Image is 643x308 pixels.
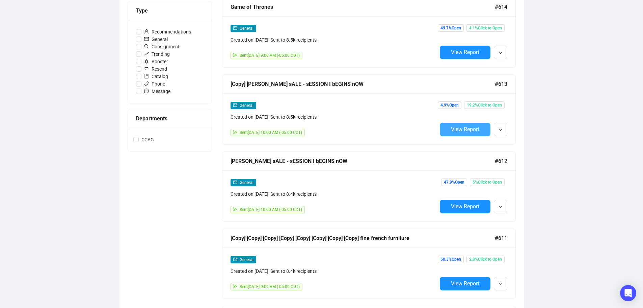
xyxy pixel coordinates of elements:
[240,207,302,212] span: Sent [DATE] 10:00 AM (-05:00 CDT)
[222,74,516,145] a: [Copy] [PERSON_NAME] sALE - sESSION I bEGINS nOW#613mailGeneralCreated on [DATE]| Sent to 8.5k re...
[495,80,507,88] span: #613
[440,200,490,213] button: View Report
[144,89,149,93] span: message
[144,66,149,71] span: retweet
[141,28,194,35] span: Recommendations
[233,257,237,261] span: mail
[240,130,302,135] span: Sent [DATE] 10:00 AM (-05:00 CDT)
[440,277,490,290] button: View Report
[466,24,505,32] span: 4.1% Click to Open
[136,114,204,123] div: Departments
[464,101,505,109] span: 19.2% Click to Open
[139,136,157,143] span: CCAG
[495,157,507,165] span: #612
[499,128,503,132] span: down
[499,205,503,209] span: down
[231,36,437,44] div: Created on [DATE] | Sent to 8.5k recipients
[231,113,437,121] div: Created on [DATE] | Sent to 8.5k recipients
[240,53,300,58] span: Sent [DATE] 9:00 AM (-05:00 CDT)
[144,44,149,49] span: search
[141,88,173,95] span: Message
[233,180,237,184] span: mail
[451,126,479,133] span: View Report
[233,284,237,288] span: send
[231,3,495,11] div: Game of Thrones
[440,123,490,136] button: View Report
[222,229,516,299] a: [Copy] [Copy] [Copy] [Copy] [Copy] [Copy] [Copy] [Copy] fine french furniture#611mailGeneralCreat...
[231,267,437,275] div: Created on [DATE] | Sent to 8.4k recipients
[144,29,149,34] span: user
[233,207,237,211] span: send
[466,256,505,263] span: 2.8% Click to Open
[233,130,237,134] span: send
[144,81,149,86] span: phone
[136,6,204,15] div: Type
[499,51,503,55] span: down
[141,35,170,43] span: General
[441,179,467,186] span: 47.9% Open
[231,80,495,88] div: [Copy] [PERSON_NAME] sALE - sESSION I bEGINS nOW
[451,203,479,210] span: View Report
[451,280,479,287] span: View Report
[440,46,490,59] button: View Report
[141,58,171,65] span: Booster
[240,257,253,262] span: General
[451,49,479,55] span: View Report
[233,26,237,30] span: mail
[470,179,505,186] span: 5% Click to Open
[495,3,507,11] span: #614
[231,234,495,242] div: [Copy] [Copy] [Copy] [Copy] [Copy] [Copy] [Copy] [Copy] fine french furniture
[144,37,149,41] span: mail
[240,103,253,108] span: General
[231,157,495,165] div: [PERSON_NAME] sALE - sESSION I bEGINS nOW
[233,53,237,57] span: send
[144,74,149,78] span: book
[438,256,464,263] span: 50.3% Open
[141,65,170,73] span: Resend
[495,234,507,242] span: #611
[240,180,253,185] span: General
[438,24,464,32] span: 49.7% Open
[141,73,171,80] span: Catalog
[240,284,300,289] span: Sent [DATE] 9:00 AM (-05:00 CDT)
[144,51,149,56] span: rise
[141,50,172,58] span: Trending
[231,190,437,198] div: Created on [DATE] | Sent to 8.4k recipients
[141,43,182,50] span: Consignment
[222,151,516,222] a: [PERSON_NAME] sALE - sESSION I bEGINS nOW#612mailGeneralCreated on [DATE]| Sent to 8.4k recipient...
[240,26,253,31] span: General
[620,285,636,301] div: Open Intercom Messenger
[438,101,461,109] span: 4.9% Open
[141,80,168,88] span: Phone
[233,103,237,107] span: mail
[144,59,149,64] span: rocket
[499,282,503,286] span: down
